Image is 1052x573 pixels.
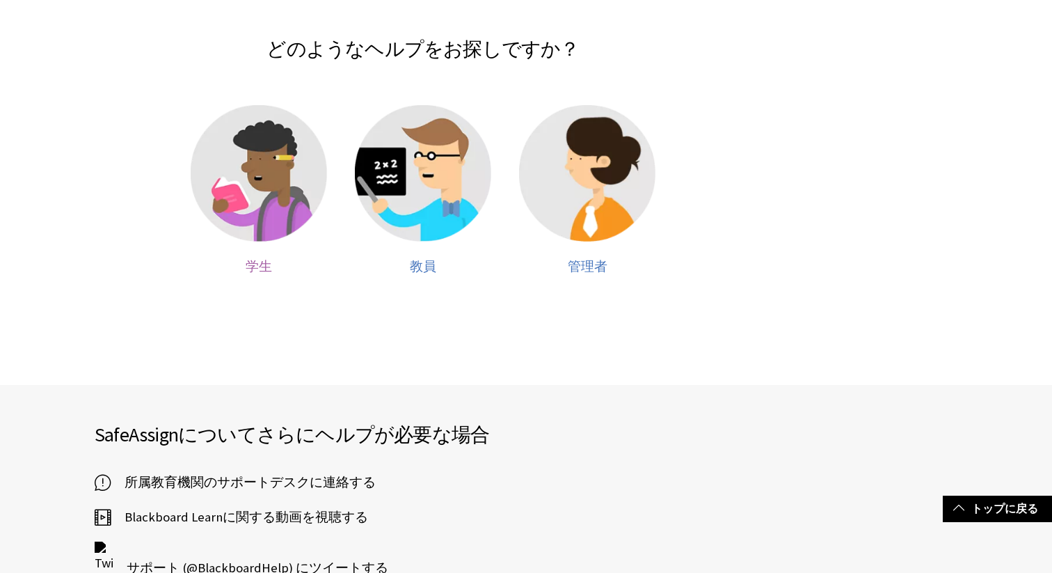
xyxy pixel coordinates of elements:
[355,105,491,274] a: 教員のヘルプ 教員
[95,17,751,63] h2: どのようなヘルプをお探しですか？
[95,507,368,528] a: Blackboard Learnに関する動画を視聴する
[95,422,178,447] span: SafeAssign
[568,258,607,274] span: 管理者
[519,105,655,274] a: 管理者のヘルプ 管理者
[410,258,436,274] span: 教員
[95,472,376,493] a: 所属教育機関のサポートデスクに連絡する
[191,105,327,242] img: 学生のヘルプ
[355,105,491,242] img: 教員のヘルプ
[519,105,655,242] img: 管理者のヘルプ
[943,496,1052,521] a: トップに戻る
[111,472,376,493] span: 所属教育機関のサポートデスクに連絡する
[246,258,272,274] span: 学生
[95,420,526,449] h2: についてさらにヘルプが必要な場合
[191,105,327,274] a: 学生のヘルプ 学生
[111,507,368,528] span: Blackboard Learnに関する動画を視聴する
